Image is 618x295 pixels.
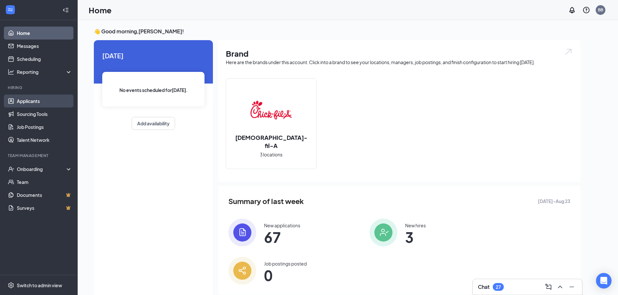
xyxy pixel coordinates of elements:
[264,260,307,267] div: Job postings posted
[8,69,14,75] svg: Analysis
[17,133,72,146] a: Talent Network
[538,198,570,205] span: [DATE] - Aug 23
[228,196,304,207] span: Summary of last week
[17,166,67,172] div: Onboarding
[567,282,577,292] button: Minimize
[582,6,590,14] svg: QuestionInfo
[226,133,316,150] h2: [DEMOGRAPHIC_DATA]-fil-A
[226,59,573,65] div: Here are the brands under this account. Click into a brand to see your locations, managers, job p...
[17,201,72,214] a: SurveysCrown
[545,283,552,291] svg: ComposeMessage
[564,48,573,55] img: open.6027fd2a22e1237b5b06.svg
[8,282,14,289] svg: Settings
[405,231,426,243] span: 3
[264,269,307,281] span: 0
[8,85,71,90] div: Hiring
[62,7,69,13] svg: Collapse
[17,120,72,133] a: Job Postings
[226,48,573,59] h1: Brand
[8,153,71,158] div: Team Management
[555,282,565,292] button: ChevronUp
[7,6,14,13] svg: WorkstreamLogo
[132,117,175,130] button: Add availability
[17,176,72,188] a: Team
[260,151,282,158] span: 3 locations
[228,219,256,246] img: icon
[17,69,72,75] div: Reporting
[250,89,292,131] img: Chick-fil-A
[17,40,72,52] a: Messages
[17,188,72,201] a: DocumentsCrown
[568,283,576,291] svg: Minimize
[94,28,580,35] h3: 👋 Good morning, [PERSON_NAME] !
[102,51,204,61] span: [DATE]
[543,282,554,292] button: ComposeMessage
[264,222,300,229] div: New applications
[89,5,112,16] h1: Home
[264,231,300,243] span: 67
[405,222,426,229] div: New hires
[17,282,62,289] div: Switch to admin view
[370,219,397,246] img: icon
[17,27,72,40] a: Home
[478,283,490,290] h3: Chat
[598,7,603,13] div: BB
[496,284,501,290] div: 27
[556,283,564,291] svg: ChevronUp
[17,95,72,108] a: Applicants
[119,86,188,94] span: No events scheduled for [DATE] .
[568,6,576,14] svg: Notifications
[228,257,256,285] img: icon
[596,273,612,289] div: Open Intercom Messenger
[17,52,72,65] a: Scheduling
[17,108,72,120] a: Sourcing Tools
[8,166,14,172] svg: UserCheck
